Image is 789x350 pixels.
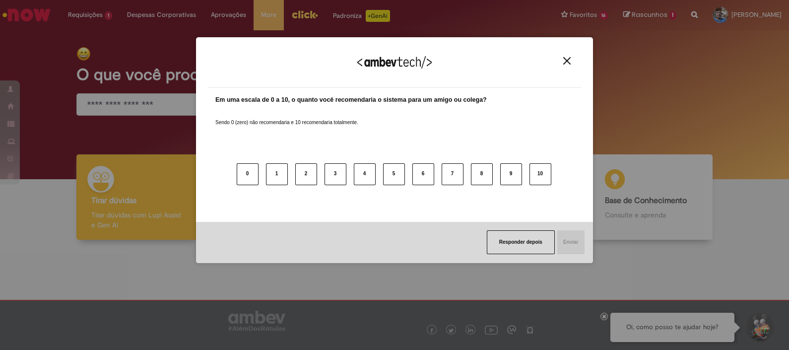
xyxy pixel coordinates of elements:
button: 9 [500,163,522,185]
button: 10 [529,163,551,185]
button: 7 [442,163,463,185]
label: Sendo 0 (zero) não recomendaria e 10 recomendaria totalmente. [215,107,358,126]
button: 0 [237,163,259,185]
button: 6 [412,163,434,185]
button: Close [560,57,574,65]
button: 5 [383,163,405,185]
button: 3 [325,163,346,185]
button: 1 [266,163,288,185]
button: 2 [295,163,317,185]
button: 8 [471,163,493,185]
button: 4 [354,163,376,185]
label: Em uma escala de 0 a 10, o quanto você recomendaria o sistema para um amigo ou colega? [215,95,487,105]
button: Responder depois [487,230,555,254]
img: Logo Ambevtech [357,56,432,69]
img: Close [563,57,571,65]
